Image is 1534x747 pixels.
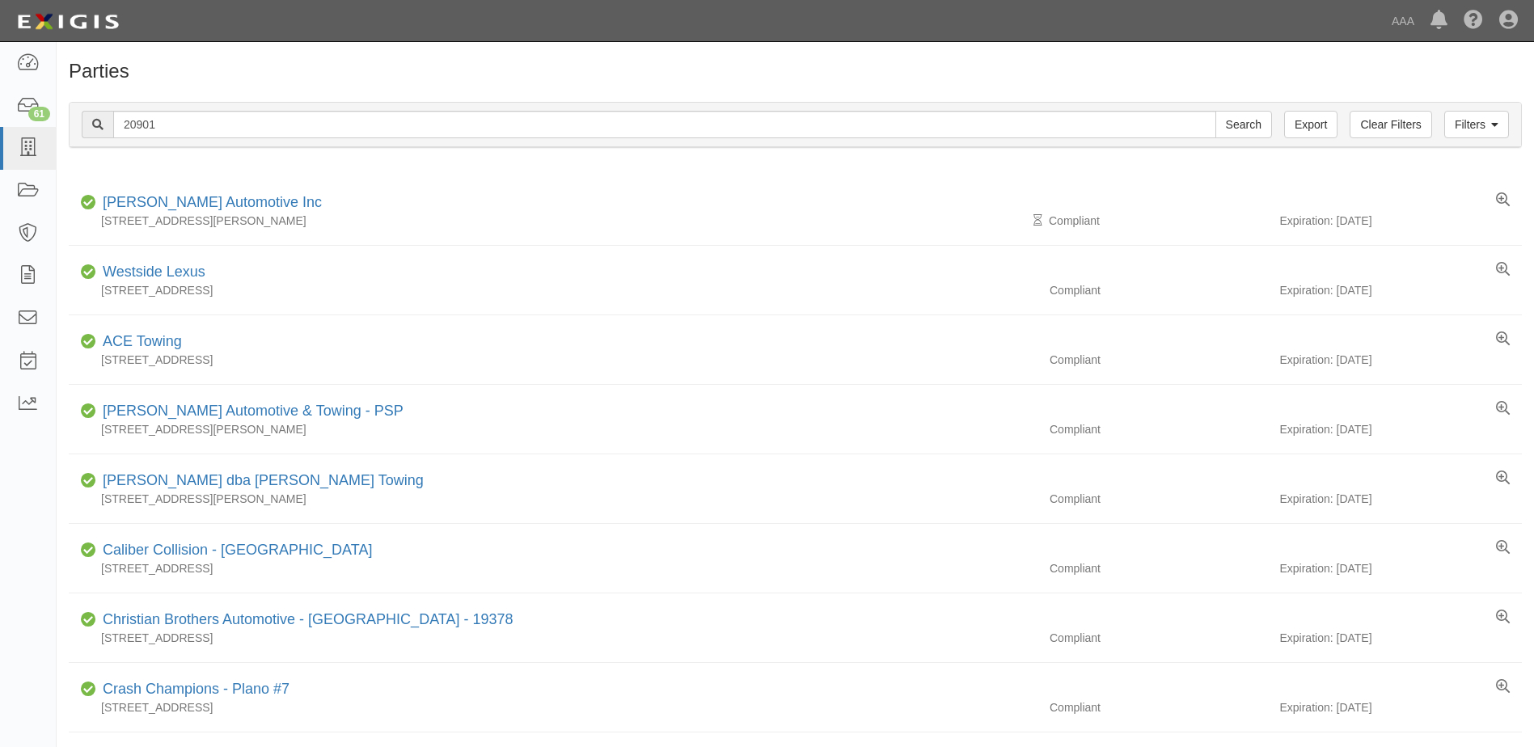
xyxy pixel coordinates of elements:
[96,262,205,283] div: Westside Lexus
[81,197,96,209] i: Compliant
[1215,111,1272,138] input: Search
[1279,282,1521,298] div: Expiration: [DATE]
[69,282,1037,298] div: [STREET_ADDRESS]
[81,267,96,278] i: Compliant
[1284,111,1337,138] a: Export
[113,111,1216,138] input: Search
[1037,352,1279,368] div: Compliant
[1279,630,1521,646] div: Expiration: [DATE]
[103,681,289,697] a: Crash Champions - Plano #7
[69,421,1037,437] div: [STREET_ADDRESS][PERSON_NAME]
[103,403,404,419] a: [PERSON_NAME] Automotive & Towing - PSP
[28,107,50,121] div: 61
[81,475,96,487] i: Compliant
[1037,560,1279,576] div: Compliant
[96,192,322,213] div: Hillman Automotive Inc
[1037,699,1279,715] div: Compliant
[1350,111,1431,138] a: Clear Filters
[103,611,513,627] a: Christian Brothers Automotive - [GEOGRAPHIC_DATA] - 19378
[69,560,1037,576] div: [STREET_ADDRESS]
[96,610,513,631] div: Christian Brothers Automotive - Fairfield - 19378
[1496,262,1510,278] a: View results summary
[1496,331,1510,348] a: View results summary
[81,545,96,556] i: Compliant
[1033,215,1042,226] i: Pending Review
[1279,352,1521,368] div: Expiration: [DATE]
[103,333,182,349] a: ACE Towing
[1037,213,1279,229] div: Compliant
[81,406,96,417] i: Compliant
[1279,699,1521,715] div: Expiration: [DATE]
[96,331,182,352] div: ACE Towing
[1496,401,1510,417] a: View results summary
[96,540,372,561] div: Caliber Collision - Arlington
[1496,679,1510,695] a: View results summary
[1496,192,1510,209] a: View results summary
[1444,111,1509,138] a: Filters
[103,194,322,210] a: [PERSON_NAME] Automotive Inc
[81,614,96,626] i: Compliant
[1037,491,1279,507] div: Compliant
[69,352,1037,368] div: [STREET_ADDRESS]
[1384,5,1422,37] a: AAA
[1279,491,1521,507] div: Expiration: [DATE]
[96,401,404,422] div: Taylor's Automotive & Towing - PSP
[1496,471,1510,487] a: View results summary
[69,630,1037,646] div: [STREET_ADDRESS]
[12,7,124,36] img: logo-5460c22ac91f19d4615b14bd174203de0afe785f0fc80cf4dbbc73dc1793850b.png
[1496,610,1510,626] a: View results summary
[96,471,424,492] div: John Biddle dba Biddle's Towing
[69,699,1037,715] div: [STREET_ADDRESS]
[103,542,372,558] a: Caliber Collision - [GEOGRAPHIC_DATA]
[69,213,1037,229] div: [STREET_ADDRESS][PERSON_NAME]
[1496,540,1510,556] a: View results summary
[1279,421,1521,437] div: Expiration: [DATE]
[1037,282,1279,298] div: Compliant
[81,684,96,695] i: Compliant
[81,336,96,348] i: Compliant
[1279,560,1521,576] div: Expiration: [DATE]
[69,61,1522,82] h1: Parties
[103,264,205,280] a: Westside Lexus
[69,491,1037,507] div: [STREET_ADDRESS][PERSON_NAME]
[103,472,424,488] a: [PERSON_NAME] dba [PERSON_NAME] Towing
[96,679,289,700] div: Crash Champions - Plano #7
[1037,421,1279,437] div: Compliant
[1279,213,1521,229] div: Expiration: [DATE]
[1037,630,1279,646] div: Compliant
[1464,11,1483,31] i: Help Center - Complianz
